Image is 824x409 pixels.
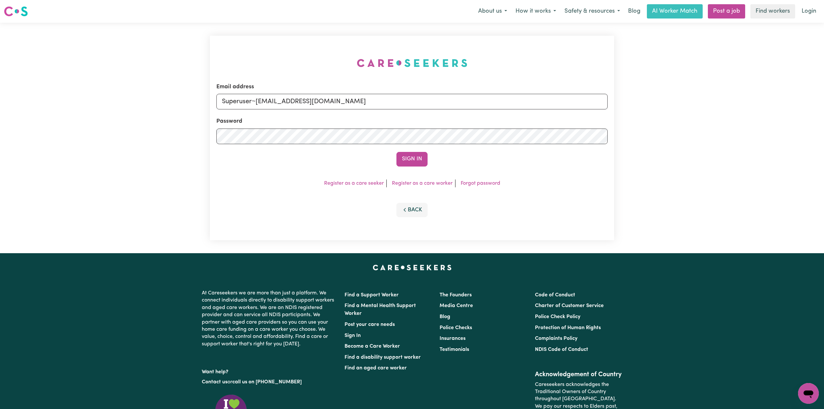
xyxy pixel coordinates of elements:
a: Login [798,4,820,19]
button: Back [396,203,428,217]
h2: Acknowledgement of Country [535,371,622,378]
p: or [202,376,337,388]
img: Careseekers logo [4,6,28,17]
a: NDIS Code of Conduct [535,347,588,352]
iframe: Button to launch messaging window [798,383,819,404]
a: Become a Care Worker [345,344,400,349]
a: call us on [PHONE_NUMBER] [232,379,302,385]
a: Register as a care seeker [324,181,384,186]
button: Sign In [396,152,428,166]
a: Sign In [345,333,361,338]
button: Safety & resources [560,5,624,18]
a: Find an aged care worker [345,366,407,371]
a: Charter of Customer Service [535,303,604,308]
a: Blog [440,314,450,319]
p: At Careseekers we are more than just a platform. We connect individuals directly to disability su... [202,287,337,350]
label: Email address [216,83,254,91]
a: Protection of Human Rights [535,325,601,330]
a: Forgot password [461,181,500,186]
a: The Founders [440,292,472,298]
a: Post a job [708,4,745,19]
a: Media Centre [440,303,473,308]
input: Email address [216,94,608,109]
a: Find a Mental Health Support Worker [345,303,416,316]
a: AI Worker Match [647,4,703,19]
a: Testimonials [440,347,469,352]
a: Police Checks [440,325,472,330]
a: Insurances [440,336,466,341]
a: Blog [624,4,644,19]
a: Code of Conduct [535,292,575,298]
a: Police Check Policy [535,314,580,319]
a: Careseekers home page [373,265,452,270]
a: Register as a care worker [392,181,453,186]
button: How it works [511,5,560,18]
a: Careseekers logo [4,4,28,19]
a: Contact us [202,379,227,385]
a: Find a disability support worker [345,355,421,360]
a: Post your care needs [345,322,395,327]
a: Complaints Policy [535,336,577,341]
label: Password [216,117,242,126]
p: Want help? [202,366,337,376]
a: Find a Support Worker [345,292,399,298]
a: Find workers [750,4,795,19]
button: About us [474,5,511,18]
